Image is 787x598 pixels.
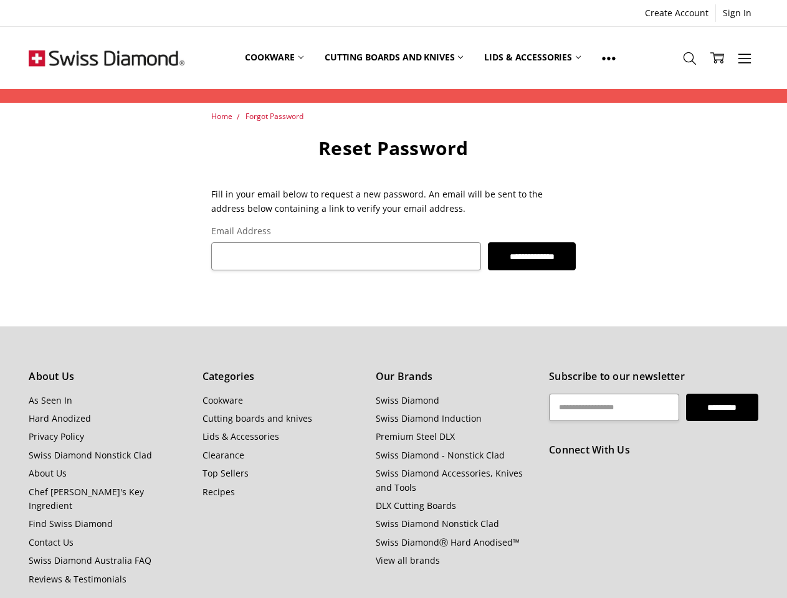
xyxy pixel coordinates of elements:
a: Top Sellers [203,467,249,479]
h5: About Us [29,369,188,385]
a: Chef [PERSON_NAME]'s Key Ingredient [29,486,144,511]
a: Swiss Diamond Induction [376,412,482,424]
a: Cutting boards and knives [203,412,312,424]
a: Clearance [203,449,244,461]
a: Contact Us [29,536,74,548]
a: About Us [29,467,67,479]
a: Cookware [203,394,243,406]
p: Fill in your email below to request a new password. An email will be sent to the address below co... [211,187,576,216]
a: Premium Steel DLX [376,430,455,442]
a: Forgot Password [246,111,303,121]
h5: Subscribe to our newsletter [549,369,758,385]
a: Swiss Diamond Accessories, Knives and Tools [376,467,523,493]
a: Find Swiss Diamond [29,518,113,529]
h5: Categories [203,369,362,385]
a: Hard Anodized [29,412,91,424]
a: Cookware [234,30,314,85]
a: Reviews & Testimonials [29,573,126,585]
a: Home [211,111,232,121]
a: Show All [591,30,626,86]
a: Swiss DiamondⓇ Hard Anodised™ [376,536,520,548]
a: Cutting boards and knives [314,30,474,85]
a: Lids & Accessories [474,30,591,85]
img: Free Shipping On Every Order [29,27,184,89]
h5: Connect With Us [549,442,758,458]
a: Create Account [638,4,715,22]
h1: Reset Password [211,136,576,160]
a: View all brands [376,554,440,566]
label: Email Address [211,224,576,238]
a: Sign In [716,4,758,22]
a: Swiss Diamond Nonstick Clad [29,449,152,461]
a: Swiss Diamond Australia FAQ [29,554,151,566]
a: Recipes [203,486,235,498]
a: Swiss Diamond Nonstick Clad [376,518,499,529]
a: Swiss Diamond - Nonstick Clad [376,449,505,461]
a: DLX Cutting Boards [376,500,456,511]
a: As Seen In [29,394,72,406]
h5: Our Brands [376,369,535,385]
a: Swiss Diamond [376,394,439,406]
a: Privacy Policy [29,430,84,442]
a: Lids & Accessories [203,430,279,442]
